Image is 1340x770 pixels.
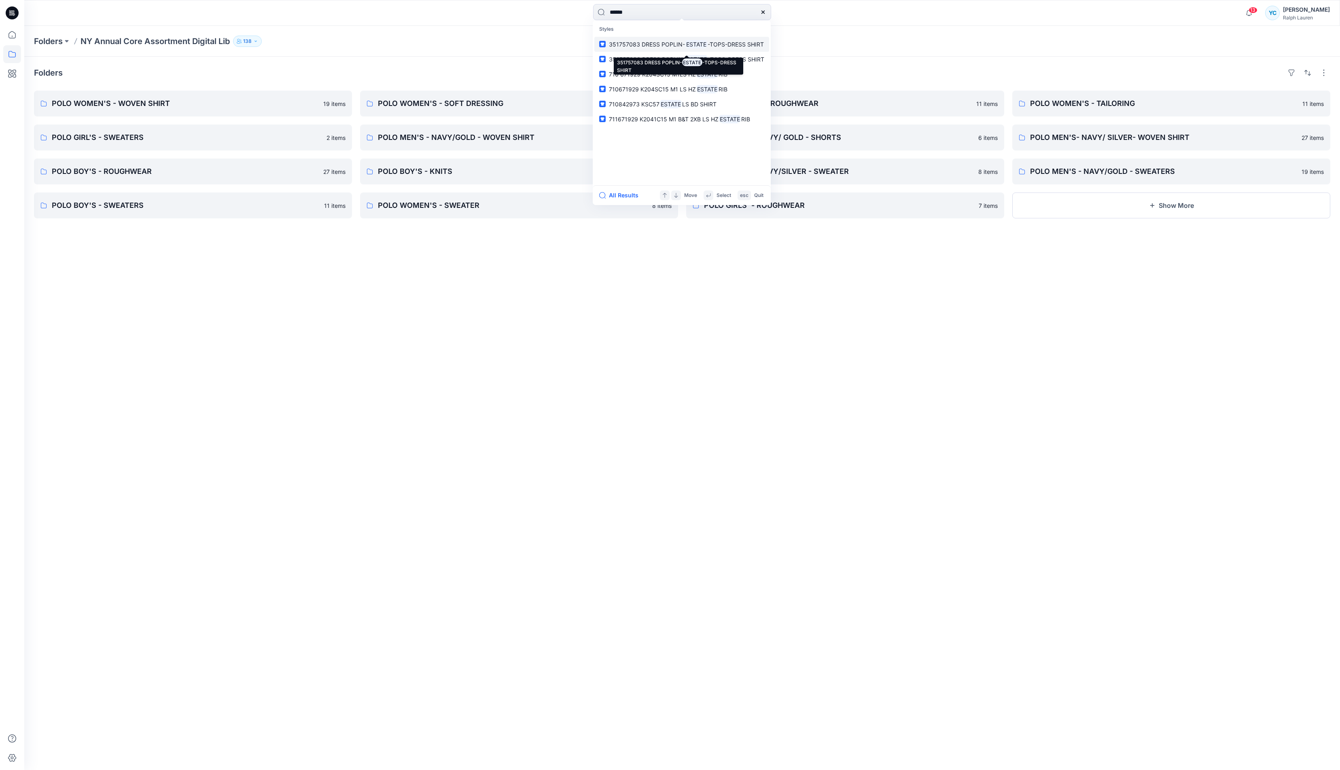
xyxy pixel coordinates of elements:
a: POLO MEN'S - NAVY/GOLD - SWEATERS19 items [1012,159,1330,184]
span: RIB [741,116,750,123]
p: POLO MEN'S- NAVY/ SILVER- WOVEN SHIRT [1030,132,1297,143]
p: esc [740,191,748,200]
a: POLO BOY'S - SWEATERS11 items [34,192,352,218]
p: POLO MEN'S - NAVY/ GOLD - SHORTS [704,132,973,143]
a: 352757083 DRESS POPLIN-ESTATE-TOPS-DRESS SHIRT [594,52,769,67]
div: Ralph Lauren [1283,15,1330,21]
a: POLO MEN'S- NAVY/ SILVER- WOVEN SHIRT27 items [1012,125,1330,150]
p: 11 items [976,99,998,108]
p: Styles [594,22,769,37]
p: POLO BOY'S - KNITS [378,166,642,177]
p: Move [684,191,697,200]
mark: ESTATE [685,40,708,49]
p: POLO WOMEN'S - SOFT DRESSING [378,98,648,109]
p: NY Annual Core Assortment Digital Lib [81,36,230,47]
p: 27 items [323,167,346,176]
p: 6 items [978,133,998,142]
a: 710 671929 K204SC15 M1LS HZESTATERIB [594,67,769,82]
a: 711671929 K2041C15 M1 B&T 2XB LS HZESTATERIB [594,112,769,127]
a: POLO WOMEN'S - SWEATER8 items [360,192,678,218]
p: POLO MEN'S - NAVY/GOLD - SWEATERS [1030,166,1297,177]
p: POLO MEN'S - NAVY/SILVER - SWEATER [704,166,973,177]
a: 710671929 K204SC15 M1 LS HZESTATERIB [594,82,769,97]
p: 11 items [324,201,346,210]
span: 351757083 DRESS POPLIN- [609,41,685,48]
p: POLO WOMEN'S - ROUGHWEAR [704,98,971,109]
p: POLO BOY'S - SWEATERS [52,200,319,211]
p: 19 items [323,99,346,108]
a: POLO WOMEN'S - TAILORING11 items [1012,91,1330,116]
a: 351757083 DRESS POPLIN-ESTATE-TOPS-DRESS SHIRT [594,37,769,52]
a: Folders [34,36,63,47]
mark: ESTATE [696,85,719,94]
p: 8 items [652,201,672,210]
span: 710 671929 K204SC15 M1LS HZ [609,71,696,78]
span: LS BD SHIRT [682,101,717,108]
div: YC [1265,6,1280,20]
p: POLO GIRLS' - ROUGHWEAR [704,200,974,211]
button: Show More [1012,192,1330,218]
p: 138 [243,37,252,46]
button: All Results [599,190,644,200]
span: RIB [719,86,727,93]
p: POLO BOY'S - ROUGHWEAR [52,166,318,177]
span: 13 [1249,7,1257,13]
p: POLO WOMEN'S - TAILORING [1030,98,1298,109]
mark: ESTATE [696,70,719,79]
a: POLO MEN'S - NAVY/GOLD - WOVEN SHIRT38 items [360,125,678,150]
span: 710842973 KSC57 [609,101,659,108]
h4: Folders [34,68,63,78]
a: POLO GIRLS' - ROUGHWEAR7 items [686,192,1004,218]
p: POLO GIRL'S - SWEATERS [52,132,322,143]
a: POLO GIRL'S - SWEATERS2 items [34,125,352,150]
mark: ESTATE [659,99,682,109]
p: 8 items [978,167,998,176]
div: [PERSON_NAME] [1283,5,1330,15]
span: RIB [719,71,727,78]
p: 27 items [1302,133,1324,142]
a: POLO WOMEN'S - WOVEN SHIRT19 items [34,91,352,116]
span: -TOPS-DRESS SHIRT [708,41,764,48]
p: Quit [754,191,763,200]
span: 710671929 K204SC15 M1 LS HZ [609,86,696,93]
span: 711671929 K2041C15 M1 B&T 2XB LS HZ [609,116,719,123]
a: POLO MEN'S - NAVY/ GOLD - SHORTS6 items [686,125,1004,150]
mark: ESTATE [685,55,708,64]
p: 2 items [327,133,346,142]
a: POLO WOMEN'S - ROUGHWEAR11 items [686,91,1004,116]
a: 710842973 KSC57ESTATELS BD SHIRT [594,97,769,112]
p: 11 items [1302,99,1324,108]
p: POLO WOMEN'S - SWEATER [378,200,647,211]
p: POLO WOMEN'S - WOVEN SHIRT [52,98,318,109]
p: 19 items [1302,167,1324,176]
span: -TOPS-DRESS SHIRT [708,56,764,63]
a: POLO WOMEN'S - SOFT DRESSING7 items [360,91,678,116]
p: 7 items [979,201,998,210]
p: POLO MEN'S - NAVY/GOLD - WOVEN SHIRT [378,132,644,143]
mark: ESTATE [719,114,741,124]
p: Select [717,191,731,200]
a: POLO BOY'S - KNITS112 items [360,159,678,184]
span: 352757083 DRESS POPLIN- [609,56,685,63]
button: 138 [233,36,262,47]
a: POLO BOY'S - ROUGHWEAR27 items [34,159,352,184]
a: POLO MEN'S - NAVY/SILVER - SWEATER8 items [686,159,1004,184]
